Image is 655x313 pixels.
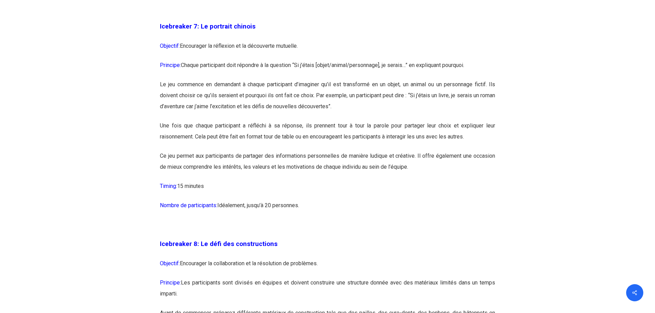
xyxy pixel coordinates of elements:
span: Nombre de participants: [160,202,217,209]
span: Principe: [160,279,181,286]
p: Les participants sont divisés en équipes et doivent construire une structure donnée avec des maté... [160,277,495,308]
span: Icebreaker 7: Le portrait chinois [160,23,255,30]
p: Une fois que chaque participant a réfléchi à sa réponse, ils prennent tour à tour la parole pour ... [160,120,495,150]
span: Objectif: [160,43,180,49]
p: Encourager la collaboration et la résolution de problèmes. [160,258,495,277]
p: Le jeu commence en demandant à chaque participant d’imaginer qu’il est transformé en un objet, un... [160,79,495,120]
span: Principe: [160,62,181,68]
p: Chaque participant doit répondre à la question “Si j’étais [objet/animal/personnage], je serais…”... [160,60,495,79]
p: 15 minutes [160,181,495,200]
span: Icebreaker 8: Le défi des constructions [160,240,277,248]
p: Encourager la réflexion et la découverte mutuelle. [160,41,495,60]
span: Timing: [160,183,177,189]
p: Ce jeu permet aux participants de partager des informations personnelles de manière ludique et cr... [160,150,495,181]
p: Idéalement, jusqu’à 20 personnes. [160,200,495,219]
span: Objectif: [160,260,180,267]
